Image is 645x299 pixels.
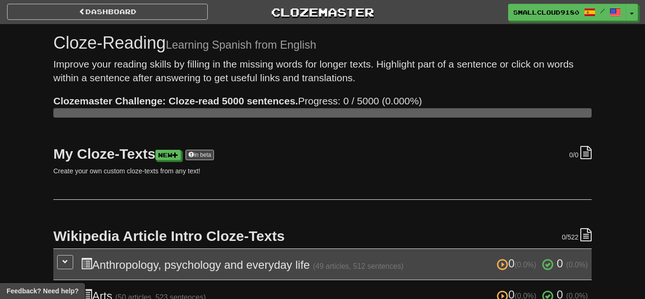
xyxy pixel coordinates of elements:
strong: Clozemaster Challenge: Cloze-read 5000 sentences. [53,95,298,106]
h2: My Cloze-Texts [53,146,592,162]
span: 0 [497,257,539,270]
a: Dashboard [7,4,208,20]
h3: Anthropology, psychology and everyday life [81,257,588,271]
span: SmallCloud9180 [513,8,579,17]
small: (0.0%) [566,261,588,269]
a: New [155,150,181,160]
div: /0 [569,146,592,160]
a: Clozemaster [222,4,423,20]
span: Open feedback widget [7,286,78,296]
h1: Cloze-Reading [53,34,592,52]
a: in beta [186,150,214,160]
span: 0 [569,151,573,159]
div: /522 [562,228,592,242]
small: (0.0%) [515,261,536,269]
h2: Wikipedia Article Intro Cloze-Texts [53,228,592,244]
span: / [600,8,605,14]
a: SmallCloud9180 / [508,4,626,21]
p: Create your own custom cloze-texts from any text! [53,166,592,176]
p: Improve your reading skills by filling in the missing words for longer texts. Highlight part of a... [53,57,592,85]
span: 0 [562,233,566,241]
span: Progress: 0 / 5000 (0.000%) [53,95,422,106]
span: 0 [557,257,563,270]
small: Learning Spanish from English [166,39,316,51]
small: (49 articles, 512 sentences) [313,262,404,270]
